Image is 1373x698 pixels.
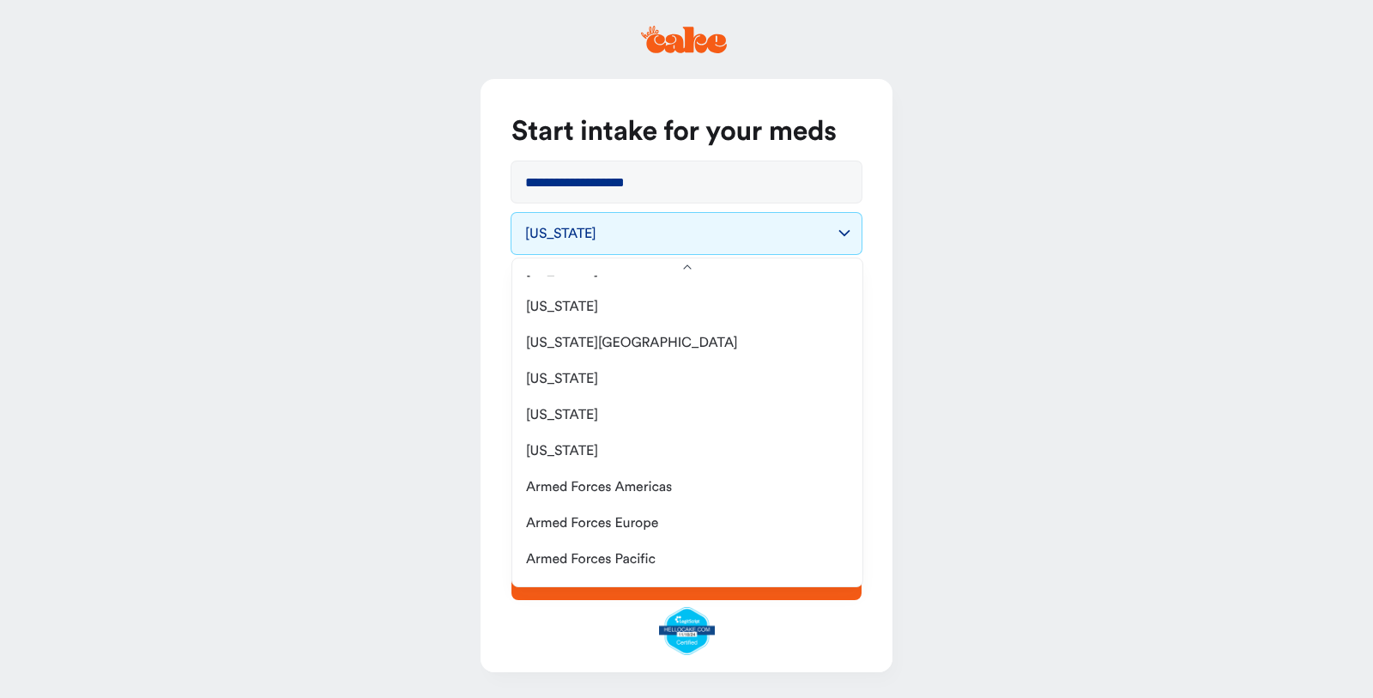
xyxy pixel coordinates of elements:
span: Armed Forces Europe [526,515,658,532]
span: [US_STATE][GEOGRAPHIC_DATA] [526,335,738,352]
span: Armed Forces Pacific [526,551,656,568]
span: [US_STATE] [526,371,598,388]
span: [US_STATE] [526,299,598,316]
span: [US_STATE] [526,407,598,424]
span: [US_STATE] [526,443,598,460]
span: Armed Forces Americas [526,479,672,496]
